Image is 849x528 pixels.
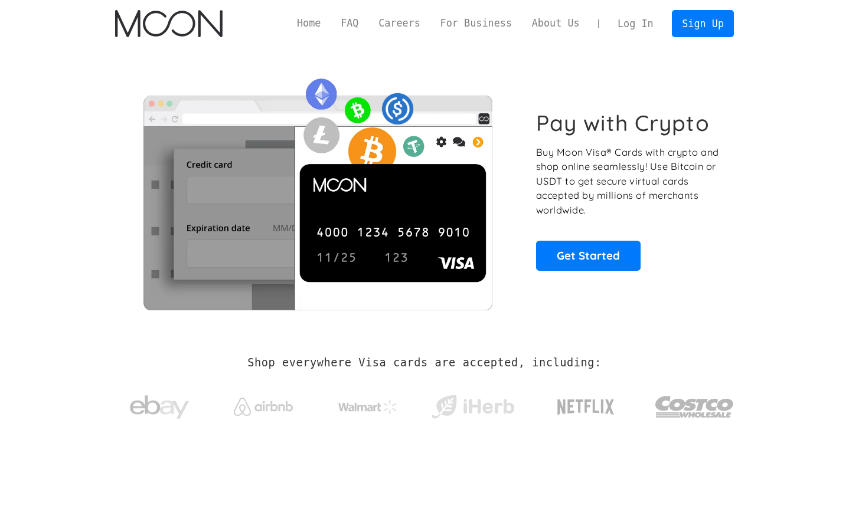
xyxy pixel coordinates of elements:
[287,16,331,31] a: Home
[536,241,641,270] a: Get Started
[220,386,308,422] a: Airbnb
[247,356,601,369] h2: Shop everywhere Visa cards are accepted, including:
[115,10,222,37] a: home
[338,400,397,414] img: Walmart
[655,385,734,429] img: Costco
[331,16,368,31] a: FAQ
[368,16,430,31] a: Careers
[430,16,522,31] a: For Business
[672,10,733,37] a: Sign Up
[536,145,721,218] p: Buy Moon Visa® Cards with crypto and shop online seamlessly! Use Bitcoin or USDT to get secure vi...
[522,16,590,31] a: About Us
[234,398,293,416] img: Airbnb
[429,392,517,422] img: iHerb
[556,392,615,422] img: Netflix
[324,388,412,420] a: Walmart
[655,373,734,435] a: Costco
[533,381,639,428] a: Netflix
[130,389,189,426] img: ebay
[608,11,663,37] a: Log In
[536,110,710,136] h1: Pay with Crypto
[115,70,520,310] img: Moon Cards let you spend your crypto anywhere Visa is accepted.
[115,10,222,37] img: Moon Logo
[115,377,203,432] a: ebay
[429,380,517,428] a: iHerb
